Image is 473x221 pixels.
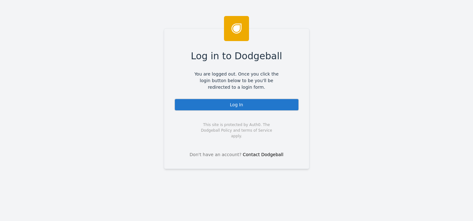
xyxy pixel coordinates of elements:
[196,122,278,139] span: This site is protected by Auth0. The Dodgeball Policy and terms of Service apply.
[174,98,299,111] div: Log In
[190,151,242,158] span: Don't have an account?
[190,71,283,91] span: You are logged out. Once you click the login button below to be you'll be redirected to a login f...
[243,152,283,157] a: Contact Dodgeball
[191,49,282,63] span: Log in to Dodgeball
